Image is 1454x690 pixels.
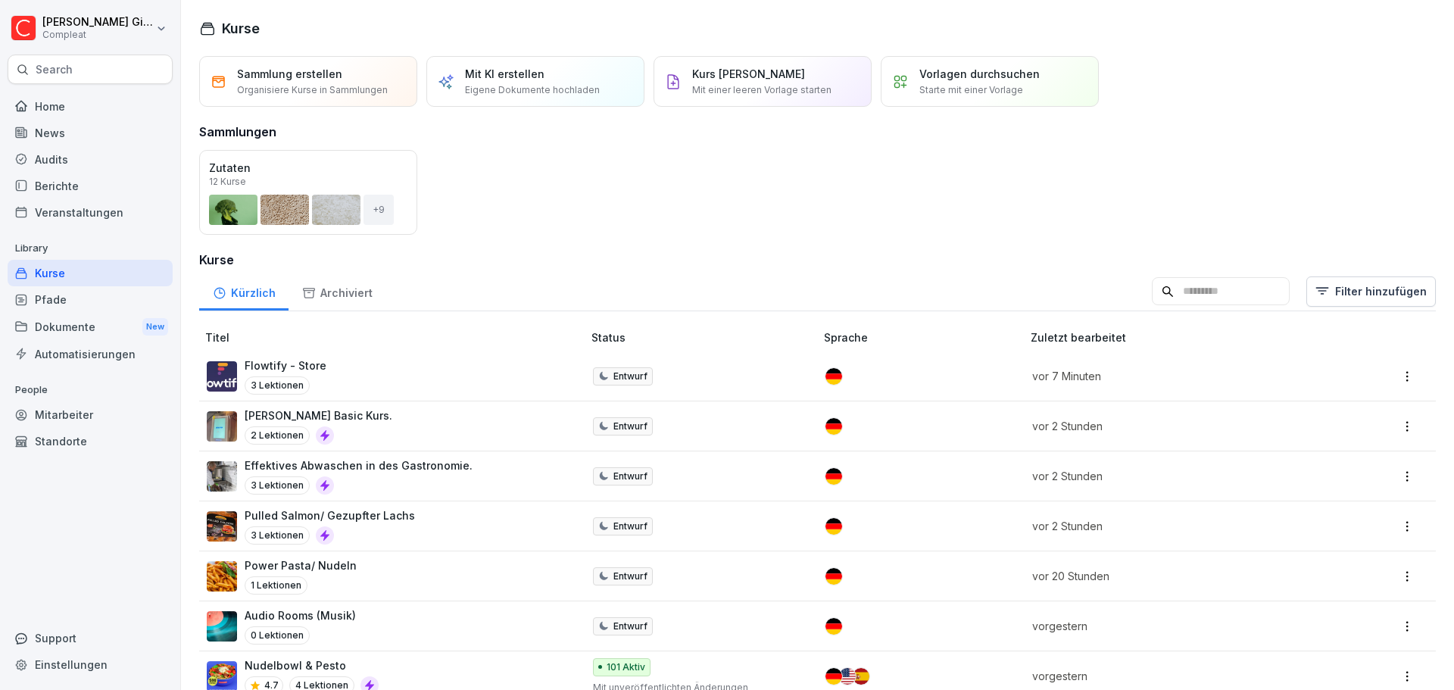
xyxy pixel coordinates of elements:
[613,620,647,633] p: Entwurf
[245,476,310,495] p: 3 Lektionen
[8,341,173,367] a: Automatisierungen
[1306,276,1436,307] button: Filter hinzufügen
[205,329,585,345] p: Titel
[199,150,417,235] a: Zutaten12 Kurse+9
[142,318,168,336] div: New
[825,568,842,585] img: de.svg
[8,625,173,651] div: Support
[42,16,153,29] p: [PERSON_NAME] Gimpel
[919,83,1023,97] p: Starte mit einer Vorlage
[222,18,260,39] h1: Kurse
[8,199,173,226] a: Veranstaltungen
[613,520,647,533] p: Entwurf
[8,651,173,678] a: Einstellungen
[1032,418,1314,434] p: vor 2 Stunden
[207,411,237,442] img: nj1ewjdxchfvx9f9t5770ggh.png
[245,357,326,373] p: Flowtify - Store
[1032,368,1314,384] p: vor 7 Minuten
[245,607,356,623] p: Audio Rooms (Musik)
[8,173,173,199] a: Berichte
[363,195,394,225] div: + 9
[825,668,842,685] img: de.svg
[8,313,173,341] a: DokumenteNew
[591,329,818,345] p: Status
[1031,329,1332,345] p: Zuletzt bearbeitet
[237,83,388,97] p: Organisiere Kurse in Sammlungen
[1032,568,1314,584] p: vor 20 Stunden
[245,376,310,395] p: 3 Lektionen
[8,286,173,313] a: Pfade
[42,30,153,40] p: Compleat
[607,660,645,674] p: 101 Aktiv
[1032,468,1314,484] p: vor 2 Stunden
[245,507,415,523] p: Pulled Salmon/ Gezupfter Lachs
[613,570,647,583] p: Entwurf
[825,418,842,435] img: de.svg
[1032,618,1314,634] p: vorgestern
[919,66,1040,82] p: Vorlagen durchsuchen
[207,561,237,592] img: ojv3heynu4dgk626xfri32c5.png
[465,83,600,97] p: Eigene Dokumente hochladen
[8,428,173,454] a: Standorte
[839,668,856,685] img: us.svg
[199,272,289,311] a: Kürzlich
[465,66,544,82] p: Mit KI erstellen
[824,329,1025,345] p: Sprache
[209,177,246,186] p: 12 Kurse
[36,62,73,77] p: Search
[245,457,473,473] p: Effektives Abwaschen in des Gastronomie.
[8,401,173,428] a: Mitarbeiter
[825,368,842,385] img: de.svg
[245,576,307,595] p: 1 Lektionen
[245,526,310,545] p: 3 Lektionen
[8,378,173,402] p: People
[613,370,647,383] p: Entwurf
[207,361,237,392] img: ka1nrq5ztmmixetzjgcmb7d5.png
[207,611,237,642] img: zvc6t000ekc0e2z7b729g5sm.png
[289,272,385,311] a: Archiviert
[8,236,173,261] p: Library
[613,420,647,433] p: Entwurf
[692,66,805,82] p: Kurs [PERSON_NAME]
[207,511,237,542] img: u9aru6m2fo15j3kolrzikttx.png
[245,657,379,673] p: Nudelbowl & Pesto
[8,93,173,120] a: Home
[8,146,173,173] a: Audits
[825,518,842,535] img: de.svg
[1032,518,1314,534] p: vor 2 Stunden
[237,66,342,82] p: Sammlung erstellen
[8,120,173,146] a: News
[207,461,237,492] img: yil07yidm587r6oj5gwtndu1.png
[245,407,392,423] p: [PERSON_NAME] Basic Kurs.
[853,668,869,685] img: es.svg
[245,557,357,573] p: Power Pasta/ Nudeln
[209,160,407,176] p: Zutaten
[1032,668,1314,684] p: vorgestern
[692,83,832,97] p: Mit einer leeren Vorlage starten
[8,313,173,341] div: Dokumente
[199,123,276,141] h3: Sammlungen
[613,470,647,483] p: Entwurf
[8,260,173,286] a: Kurse
[245,626,310,645] p: 0 Lektionen
[245,426,310,445] p: 2 Lektionen
[199,251,1436,269] h3: Kurse
[825,468,842,485] img: de.svg
[825,618,842,635] img: de.svg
